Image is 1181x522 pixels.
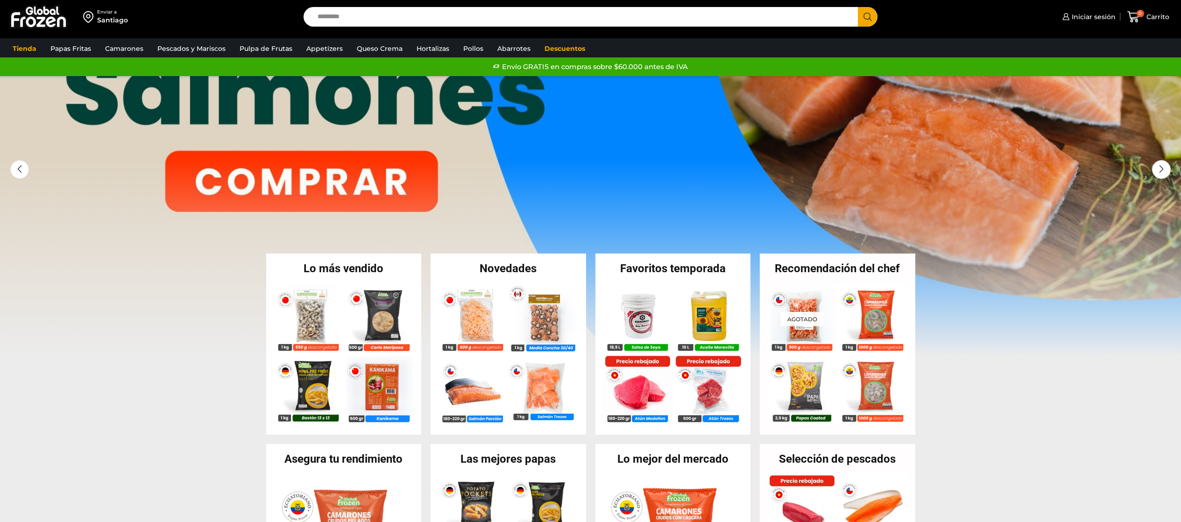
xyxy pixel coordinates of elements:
a: Queso Crema [352,40,407,57]
span: Iniciar sesión [1069,12,1116,21]
a: Tienda [8,40,41,57]
a: 0 Carrito [1125,6,1172,28]
a: Hortalizas [412,40,454,57]
h2: Lo mejor del mercado [595,453,751,465]
h2: Favoritos temporada [595,263,751,274]
h2: Recomendación del chef [760,263,915,274]
a: Papas Fritas [46,40,96,57]
div: Enviar a [97,9,128,15]
h2: Asegura tu rendimiento [266,453,422,465]
a: Pulpa de Frutas [235,40,297,57]
a: Abarrotes [493,40,535,57]
p: Agotado [781,311,824,326]
a: Pescados y Mariscos [153,40,230,57]
a: Appetizers [302,40,347,57]
div: Santiago [97,15,128,25]
h2: Lo más vendido [266,263,422,274]
div: Next slide [1152,160,1171,179]
img: address-field-icon.svg [83,9,97,25]
a: Pollos [459,40,488,57]
h2: Novedades [431,263,586,274]
h2: Selección de pescados [760,453,915,465]
button: Search button [858,7,877,27]
span: Carrito [1144,12,1169,21]
h2: Las mejores papas [431,453,586,465]
a: Camarones [100,40,148,57]
a: Iniciar sesión [1060,7,1116,26]
span: 0 [1137,10,1144,17]
div: Previous slide [10,160,29,179]
a: Descuentos [540,40,590,57]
